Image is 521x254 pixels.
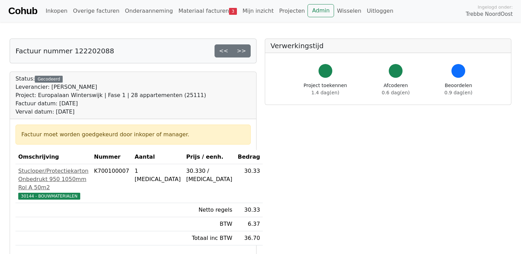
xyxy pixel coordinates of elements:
[308,4,334,17] a: Admin
[8,3,37,19] a: Cohub
[186,167,232,183] div: 30.330 / [MEDICAL_DATA]
[135,167,181,183] div: 1 [MEDICAL_DATA]
[15,83,206,91] div: Leverancier: [PERSON_NAME]
[445,90,472,95] span: 0.9 dag(en)
[184,150,235,164] th: Prijs / eenh.
[15,99,206,108] div: Factuur datum: [DATE]
[91,150,132,164] th: Nummer
[18,167,88,200] a: Stucloper/Protectiekarton Onbedrukt 950 1050mm Rol A 50m230144 - BOUWMATERIALEN
[271,42,506,50] h5: Verwerkingstijd
[176,4,240,18] a: Materiaal facturen3
[184,231,235,245] td: Totaal inc BTW
[184,217,235,231] td: BTW
[18,167,88,192] div: Stucloper/Protectiekarton Onbedrukt 950 1050mm Rol A 50m2
[445,82,472,96] div: Beoordelen
[364,4,396,18] a: Uitloggen
[235,150,263,164] th: Bedrag
[184,203,235,217] td: Netto regels
[478,4,513,10] span: Ingelogd onder:
[70,4,122,18] a: Overige facturen
[235,164,263,203] td: 30.33
[35,76,63,83] div: Gecodeerd
[15,108,206,116] div: Verval datum: [DATE]
[304,82,347,96] div: Project toekennen
[277,4,308,18] a: Projecten
[91,164,132,203] td: K700100007
[18,193,80,200] span: 30144 - BOUWMATERIALEN
[334,4,364,18] a: Wisselen
[43,4,70,18] a: Inkopen
[466,10,513,18] span: Trebbe NoordOost
[15,75,206,116] div: Status:
[132,150,184,164] th: Aantal
[21,130,245,139] div: Factuur moet worden goedgekeurd door inkoper of manager.
[122,4,176,18] a: Onderaanneming
[235,231,263,245] td: 36.70
[235,217,263,231] td: 6.37
[15,47,114,55] h5: Factuur nummer 122202088
[311,90,339,95] span: 1.4 dag(en)
[15,150,91,164] th: Omschrijving
[240,4,277,18] a: Mijn inzicht
[15,91,206,99] div: Project: Europalaan Winterswijk | Fase 1 | 28 appartementen (25111)
[382,82,410,96] div: Afcoderen
[215,44,233,57] a: <<
[382,90,410,95] span: 0.6 dag(en)
[235,203,263,217] td: 30.33
[229,8,237,15] span: 3
[232,44,251,57] a: >>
